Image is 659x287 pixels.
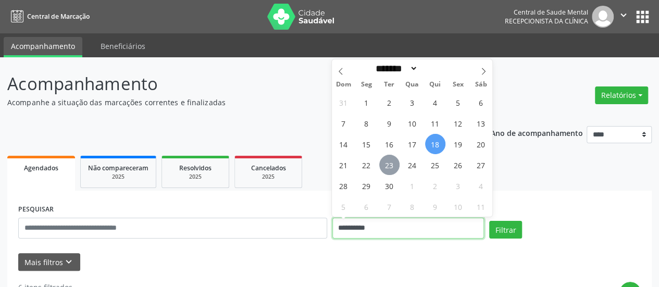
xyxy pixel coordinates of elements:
[471,134,491,154] span: Setembro 20, 2025
[179,164,212,172] span: Resolvidos
[425,134,445,154] span: Setembro 18, 2025
[24,164,58,172] span: Agendados
[448,92,468,113] span: Setembro 5, 2025
[505,8,588,17] div: Central de Saude Mental
[379,176,400,196] span: Setembro 30, 2025
[402,155,422,175] span: Setembro 24, 2025
[356,176,377,196] span: Setembro 29, 2025
[332,81,355,88] span: Dom
[379,113,400,133] span: Setembro 9, 2025
[448,176,468,196] span: Outubro 3, 2025
[401,81,424,88] span: Qua
[372,63,418,74] select: Month
[471,155,491,175] span: Setembro 27, 2025
[448,113,468,133] span: Setembro 12, 2025
[425,176,445,196] span: Outubro 2, 2025
[418,63,452,74] input: Year
[471,92,491,113] span: Setembro 6, 2025
[93,37,153,55] a: Beneficiários
[402,134,422,154] span: Setembro 17, 2025
[18,253,80,271] button: Mais filtroskeyboard_arrow_down
[402,196,422,217] span: Outubro 8, 2025
[469,81,492,88] span: Sáb
[614,6,633,28] button: 
[333,113,354,133] span: Setembro 7, 2025
[355,81,378,88] span: Seg
[402,113,422,133] span: Setembro 10, 2025
[242,173,294,181] div: 2025
[333,196,354,217] span: Outubro 5, 2025
[379,92,400,113] span: Setembro 2, 2025
[425,92,445,113] span: Setembro 4, 2025
[333,92,354,113] span: Agosto 31, 2025
[88,173,148,181] div: 2025
[63,256,74,268] i: keyboard_arrow_down
[7,97,458,108] p: Acompanhe a situação das marcações correntes e finalizadas
[379,134,400,154] span: Setembro 16, 2025
[402,176,422,196] span: Outubro 1, 2025
[356,134,377,154] span: Setembro 15, 2025
[333,155,354,175] span: Setembro 21, 2025
[169,173,221,181] div: 2025
[333,176,354,196] span: Setembro 28, 2025
[18,202,54,218] label: PESQUISAR
[402,92,422,113] span: Setembro 3, 2025
[505,17,588,26] span: Recepcionista da clínica
[356,113,377,133] span: Setembro 8, 2025
[356,155,377,175] span: Setembro 22, 2025
[471,176,491,196] span: Outubro 4, 2025
[448,155,468,175] span: Setembro 26, 2025
[595,86,648,104] button: Relatórios
[425,155,445,175] span: Setembro 25, 2025
[379,155,400,175] span: Setembro 23, 2025
[251,164,286,172] span: Cancelados
[633,8,652,26] button: apps
[592,6,614,28] img: img
[448,196,468,217] span: Outubro 10, 2025
[27,12,90,21] span: Central de Marcação
[333,134,354,154] span: Setembro 14, 2025
[356,92,377,113] span: Setembro 1, 2025
[425,113,445,133] span: Setembro 11, 2025
[379,196,400,217] span: Outubro 7, 2025
[88,164,148,172] span: Não compareceram
[489,221,522,239] button: Filtrar
[424,81,446,88] span: Qui
[491,126,583,139] p: Ano de acompanhamento
[471,196,491,217] span: Outubro 11, 2025
[471,113,491,133] span: Setembro 13, 2025
[618,9,629,21] i: 
[448,134,468,154] span: Setembro 19, 2025
[446,81,469,88] span: Sex
[4,37,82,57] a: Acompanhamento
[7,8,90,25] a: Central de Marcação
[356,196,377,217] span: Outubro 6, 2025
[378,81,401,88] span: Ter
[7,71,458,97] p: Acompanhamento
[425,196,445,217] span: Outubro 9, 2025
